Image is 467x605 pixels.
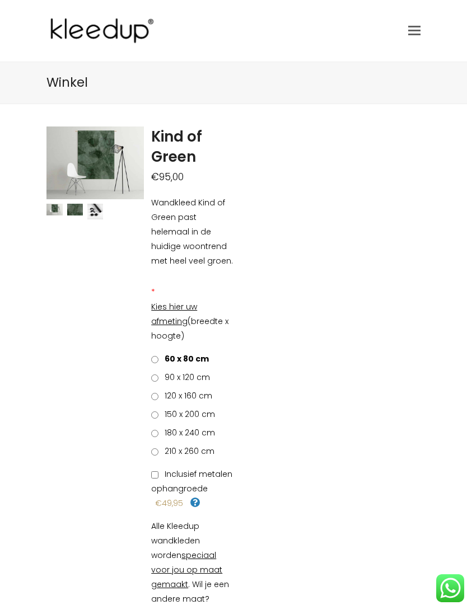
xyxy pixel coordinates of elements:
[151,126,233,167] h1: Kind of Green
[151,301,197,327] span: Kies hier uw afmeting
[151,393,158,400] input: 120 x 160 cm
[67,204,83,215] img: Kind of Green - Afbeelding 2
[151,299,233,343] p: (breedte x hoogte)
[151,468,232,494] span: Inclusief metalen ophangroede
[161,445,214,457] span: 210 x 260 cm
[151,550,222,590] span: speciaal voor jou op maat gemaakt
[408,22,421,39] a: Toggle mobile menu
[87,204,103,219] img: Kind of Green - Afbeelding 3
[155,498,183,509] span: €49,95
[161,390,212,401] span: 120 x 160 cm
[161,427,215,438] span: 180 x 240 cm
[151,195,233,268] p: Wandkleed Kind of Green past helemaal in de huidige woontrend met heel veel groen.
[151,430,158,437] input: 180 x 240 cm
[151,448,158,456] input: 210 x 260 cm
[151,356,158,363] input: 60 x 80 cm
[46,126,143,199] img: Wandkleed Kind of Green Kleedup
[46,8,162,53] img: Kleedup
[161,372,210,383] span: 90 x 120 cm
[151,471,158,479] input: Inclusief metalen ophangroede
[46,73,88,91] span: Winkel
[151,374,158,382] input: 90 x 120 cm
[151,170,184,184] bdi: 95,00
[46,204,62,215] img: Wandkleed Kind of Green Kleedup
[151,411,158,419] input: 150 x 200 cm
[161,353,209,364] span: 60 x 80 cm
[151,170,159,184] span: €
[161,409,215,420] span: 150 x 200 cm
